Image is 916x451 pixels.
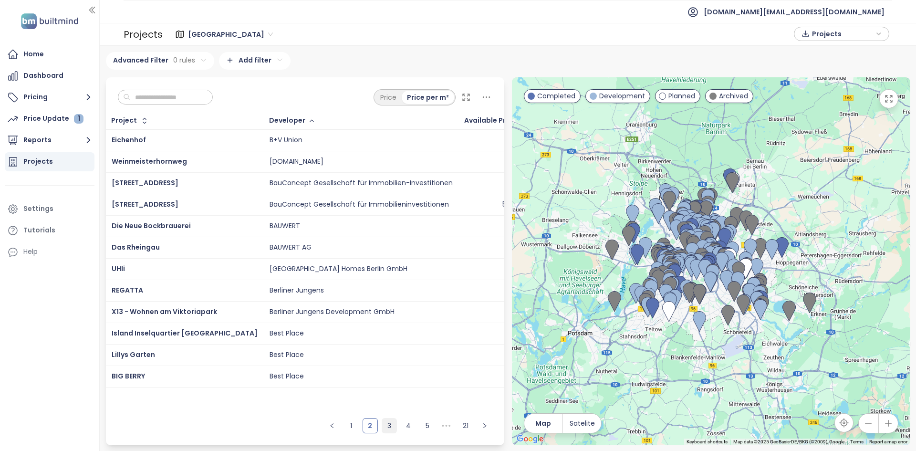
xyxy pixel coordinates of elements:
span: Completed [537,91,575,101]
li: Next 5 Pages [439,418,454,433]
a: UHli [112,264,125,273]
a: Lillys Garten [112,350,155,359]
li: Previous Page [324,418,340,433]
a: Terms (opens in new tab) [850,439,864,444]
div: Price [375,91,402,104]
a: Das Rheingau [112,242,160,252]
a: 1 [344,419,358,433]
li: 5 [420,418,435,433]
div: Developer [269,117,305,124]
img: logo [18,11,81,31]
li: 2 [363,418,378,433]
div: Advanced Filter [106,52,214,70]
div: Home [23,48,44,60]
button: right [477,418,492,433]
a: Home [5,45,94,64]
span: Map data ©2025 GeoBasis-DE/BKG (©2009), Google [733,439,844,444]
div: Berliner Jungens [270,286,324,295]
a: Report a map error [869,439,907,444]
span: Development [599,91,645,101]
a: [STREET_ADDRESS] [112,178,178,188]
div: Available Price [464,117,516,124]
span: Berlin [188,27,273,42]
a: Die Neue Bockbrauerei [112,221,191,231]
div: 1 [74,114,83,124]
a: Island Inselquartier [GEOGRAPHIC_DATA] [112,328,258,338]
div: button [799,27,884,41]
li: 21 [458,418,473,433]
div: Price Update [23,113,83,125]
button: left [324,418,340,433]
span: ••• [439,418,454,433]
div: [DOMAIN_NAME] [270,157,323,166]
a: Open this area in Google Maps (opens a new window) [514,433,546,445]
button: Map [524,414,562,433]
span: right [482,423,488,429]
a: REGATTA [112,285,143,295]
a: Eichenhof [112,135,146,145]
div: Best Place [270,351,304,359]
a: Settings [5,199,94,219]
a: [STREET_ADDRESS] [112,199,178,209]
button: Satelite [563,414,601,433]
a: Tutorials [5,221,94,240]
span: 0 rules [173,55,195,65]
div: BauConcept Gesellschaft für Immobilieninvestitionen [270,200,449,209]
div: B+V Union [270,136,302,145]
span: Archived [719,91,748,101]
div: Tutorials [23,224,55,236]
a: 3 [382,419,396,433]
div: Best Place [270,329,304,338]
div: 5 543 € [502,200,528,209]
li: 3 [382,418,397,433]
button: Reports [5,131,94,150]
div: [GEOGRAPHIC_DATA] Homes Berlin GmbH [270,265,407,273]
a: X13 - Wohnen am Viktoriapark [112,307,217,316]
button: Keyboard shortcuts [687,439,728,445]
div: Settings [23,203,53,215]
div: Berliner Jungens Development GmbH [270,308,395,316]
div: Projects [23,156,53,168]
a: 2 [363,419,377,433]
a: Projects [5,152,94,171]
li: 1 [343,418,359,433]
div: Dashboard [23,70,63,82]
a: BIG BERRY [112,371,145,381]
a: Weinmeisterhornweg [112,157,187,166]
div: Add filter [219,52,291,70]
span: Satelite [570,418,595,429]
img: Google [514,433,546,445]
div: Project [111,117,137,124]
span: Map [535,418,551,429]
a: 21 [458,419,473,433]
span: left [329,423,335,429]
div: BAUWERT AG [270,243,312,252]
button: Pricing [5,88,94,107]
li: 4 [401,418,416,433]
div: Projects [124,25,163,44]
span: Projects [812,27,874,41]
div: BauConcept Gesellschaft für Immobilien-Investitionen [270,179,453,188]
div: Help [5,242,94,262]
span: [DOMAIN_NAME][EMAIL_ADDRESS][DOMAIN_NAME] [704,0,885,23]
a: 5 [420,419,435,433]
a: Dashboard [5,66,94,85]
div: Help [23,246,38,258]
div: BAUWERT [270,222,300,231]
li: Next Page [477,418,492,433]
a: 4 [401,419,416,433]
div: Price per m² [402,91,454,104]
